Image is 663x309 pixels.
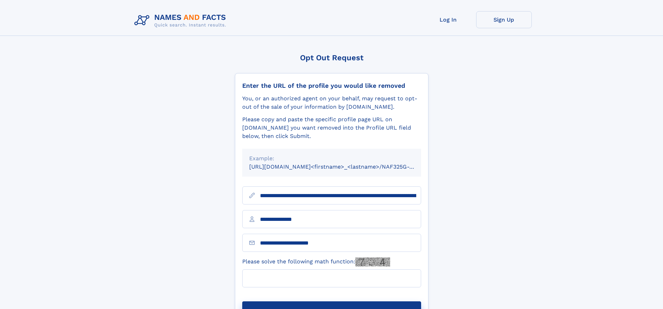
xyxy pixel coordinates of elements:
div: Enter the URL of the profile you would like removed [242,82,421,90]
div: Please copy and paste the specific profile page URL on [DOMAIN_NAME] you want removed into the Pr... [242,115,421,140]
div: Example: [249,154,414,163]
small: [URL][DOMAIN_NAME]<firstname>_<lastname>/NAF325G-xxxxxxxx [249,163,434,170]
div: Opt Out Request [235,53,428,62]
a: Sign Up [476,11,532,28]
div: You, or an authorized agent on your behalf, may request to opt-out of the sale of your informatio... [242,94,421,111]
label: Please solve the following math function: [242,257,390,266]
img: Logo Names and Facts [132,11,232,30]
a: Log In [420,11,476,28]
